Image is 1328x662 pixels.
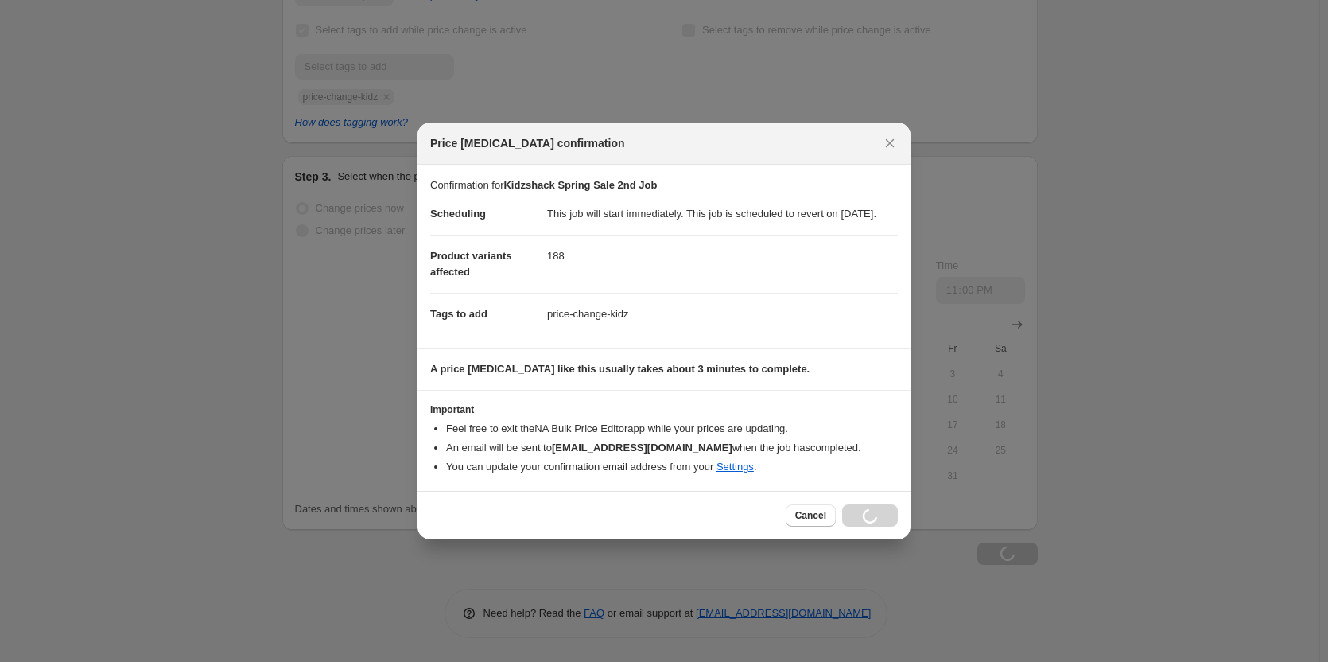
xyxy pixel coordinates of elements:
[446,421,898,437] li: Feel free to exit the NA Bulk Price Editor app while your prices are updating.
[430,403,898,416] h3: Important
[446,440,898,456] li: An email will be sent to when the job has completed .
[547,193,898,235] dd: This job will start immediately. This job is scheduled to revert on [DATE].
[786,504,836,527] button: Cancel
[552,442,732,454] b: [EMAIL_ADDRESS][DOMAIN_NAME]
[547,235,898,277] dd: 188
[446,459,898,475] li: You can update your confirmation email address from your .
[503,179,657,191] b: Kidzshack Spring Sale 2nd Job
[430,250,512,278] span: Product variants affected
[430,177,898,193] p: Confirmation for
[430,135,625,151] span: Price [MEDICAL_DATA] confirmation
[430,308,487,320] span: Tags to add
[879,132,901,154] button: Close
[430,208,486,220] span: Scheduling
[547,293,898,335] dd: price-change-kidz
[795,509,826,522] span: Cancel
[716,461,754,473] a: Settings
[430,363,810,375] b: A price [MEDICAL_DATA] like this usually takes about 3 minutes to complete.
